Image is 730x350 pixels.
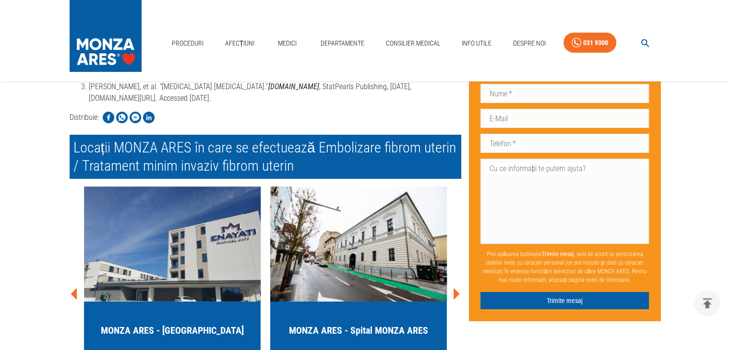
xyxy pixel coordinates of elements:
div: 031 9300 [583,37,608,49]
h5: MONZA ARES - Spital MONZA ARES [289,324,428,337]
button: Trimite mesaj [480,292,649,309]
img: Share on Facebook [103,112,114,123]
img: Share on WhatsApp [116,112,128,123]
img: Share on Facebook Messenger [130,112,141,123]
a: Afecțiuni [221,34,259,53]
button: delete [694,290,720,316]
a: Despre Noi [509,34,550,53]
h5: MONZA ARES - [GEOGRAPHIC_DATA] [101,324,244,337]
img: Share on LinkedIn [143,112,155,123]
p: Prin apăsarea butonului , sunt de acord cu prelucrarea datelor mele cu caracter personal (ce pot ... [480,245,649,288]
a: Medici [272,34,303,53]
a: Departamente [317,34,368,53]
b: Trimite mesaj [542,250,574,257]
li: [PERSON_NAME], et al. “[MEDICAL_DATA] [MEDICAL_DATA].” , StatPearls Publishing, [DATE], [DOMAIN_N... [89,81,461,104]
img: MONZA ARES Cluj-Napoca [270,187,447,302]
a: Info Utile [458,34,495,53]
img: MONZA ARES Bucuresti [84,187,261,302]
a: Consilier Medical [382,34,444,53]
p: Distribuie: [70,112,99,123]
a: 031 9300 [563,33,616,53]
h2: Locații MONZA ARES în care se efectuează Embolizare fibrom uterin / Tratament minim invaziv fibro... [70,135,461,179]
a: Proceduri [168,34,207,53]
em: [DOMAIN_NAME] [268,82,319,91]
